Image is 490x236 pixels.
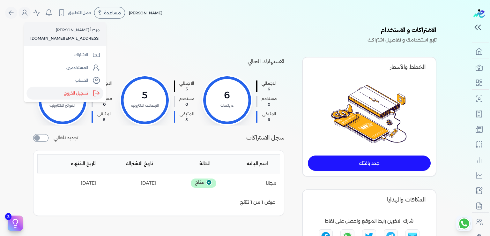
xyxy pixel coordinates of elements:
span: 6 [261,86,277,92]
h4: المكافآت والهدايا [308,195,431,204]
span: 3 [5,213,11,220]
h4: الاستهلاك الحالي [33,57,284,69]
p: [EMAIL_ADDRESS][DOMAIN_NAME] [30,34,100,42]
a: جدد باقتك [308,156,431,171]
p: شارك الاخرين رابط الموقع واحصل على نقاط [325,217,413,225]
div: تجديد تلقائي [33,134,78,142]
p: عرض 1 من 1 نتائج [240,198,275,207]
p: الحالة [165,160,211,168]
button: حمل التطبيق [56,7,93,18]
span: المتبقى [261,111,277,117]
span: الاجمالي [261,80,277,86]
div: مساعدة [94,7,125,19]
img: image [331,85,407,143]
span: [PERSON_NAME] [129,11,162,15]
span: مساعدة [104,11,121,15]
p: [DATE] [81,179,96,187]
p: مجانا [266,179,276,187]
label: تسجيل الخروج [26,87,103,100]
h4: الخطط والأسعار [308,63,431,72]
span: 0 [179,102,194,107]
a: المستخدمين [26,61,103,74]
span: الاجمالي [179,80,194,86]
span: 5 [179,86,194,92]
button: 3 [8,216,23,231]
p: تاريخ الاشتراك [107,160,153,168]
a: الحساب [26,74,103,87]
span: 5 [97,117,112,123]
p: تاريخ الانتهاء [49,160,95,168]
span: 0 [97,102,112,107]
p: متاح [191,179,216,188]
span: حمل التطبيق [68,10,91,16]
p: تابع استخدامك و تفاصيل اشتراكك [33,36,436,44]
span: مستخدم [179,96,194,102]
span: مستخدم [261,96,277,102]
p: [DATE] [141,179,156,187]
h4: سجل الاشتراكات [246,133,284,142]
h4: الاشتراكات و الاستخدام [33,26,436,36]
span: 5 [179,117,194,123]
p: مرحباً [PERSON_NAME] [30,26,100,34]
span: المتبقى [179,111,194,117]
a: الاشتراك [26,49,103,61]
p: اسم الباقه [222,160,268,168]
img: logo [473,9,485,18]
span: 6 [261,117,277,123]
span: المتبقى [97,111,112,117]
span: 0 [261,102,277,107]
